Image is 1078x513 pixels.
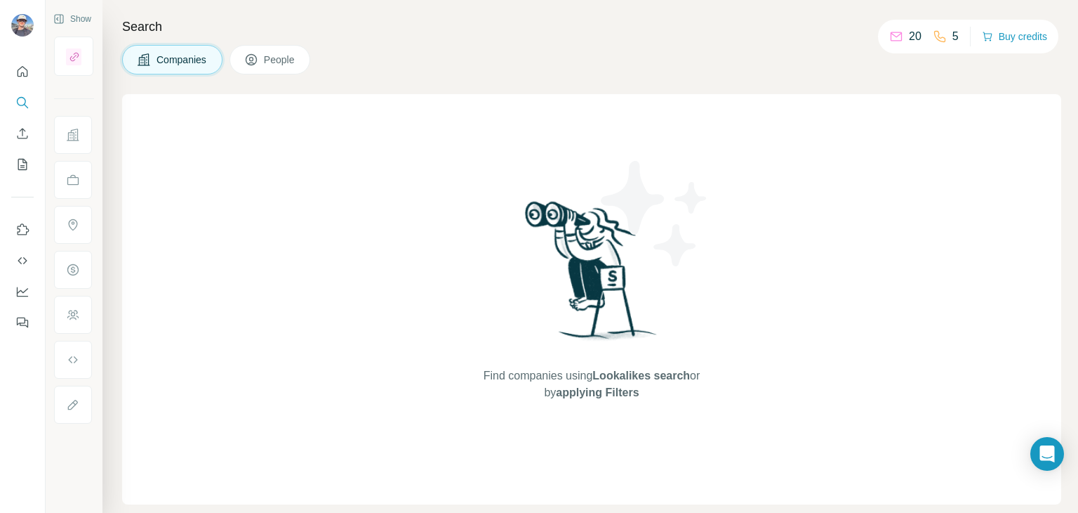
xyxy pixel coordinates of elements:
button: Buy credits [982,27,1047,46]
img: Surfe Illustration - Woman searching with binoculars [519,197,665,354]
span: People [264,53,296,67]
span: Find companies using or by [479,368,704,401]
button: Search [11,90,34,115]
img: Surfe Illustration - Stars [592,150,718,277]
img: Avatar [11,14,34,37]
button: Dashboard [11,279,34,304]
div: Open Intercom Messenger [1030,437,1064,471]
span: Lookalikes search [592,370,690,382]
button: My lists [11,152,34,177]
button: Show [44,8,101,30]
p: 20 [909,28,921,45]
h4: Search [122,17,1061,37]
span: applying Filters [556,387,639,398]
button: Use Surfe on LinkedIn [11,217,34,242]
button: Enrich CSV [11,121,34,146]
span: Companies [157,53,208,67]
p: 5 [952,28,959,45]
button: Feedback [11,310,34,335]
button: Quick start [11,59,34,84]
button: Use Surfe API [11,248,34,273]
